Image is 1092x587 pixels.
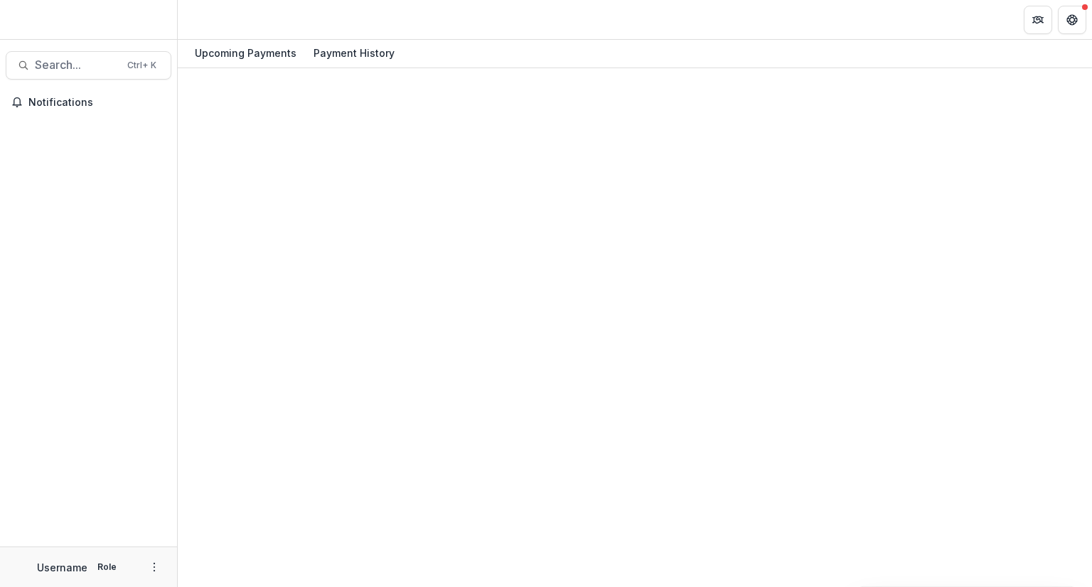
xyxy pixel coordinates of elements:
a: Payment History [308,40,400,68]
button: Search... [6,51,171,80]
span: Search... [35,58,119,72]
div: Ctrl + K [124,58,159,73]
p: Role [93,561,121,573]
p: Username [37,560,87,575]
div: Upcoming Payments [189,43,302,63]
button: Get Help [1058,6,1086,34]
span: Notifications [28,97,166,109]
button: More [146,559,163,576]
div: Payment History [308,43,400,63]
a: Upcoming Payments [189,40,302,68]
button: Notifications [6,91,171,114]
button: Partners [1024,6,1052,34]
